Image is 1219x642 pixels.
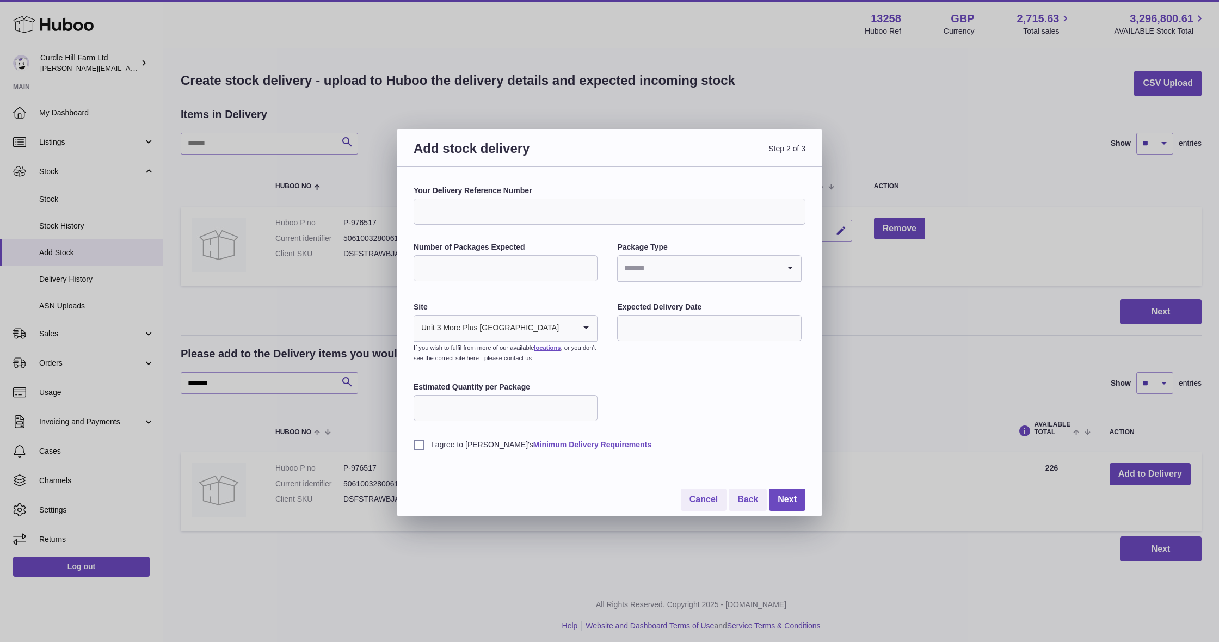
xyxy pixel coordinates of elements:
[414,316,559,341] span: Unit 3 More Plus [GEOGRAPHIC_DATA]
[414,140,609,170] h3: Add stock delivery
[534,344,561,351] a: locations
[414,316,597,342] div: Search for option
[414,440,805,450] label: I agree to [PERSON_NAME]'s
[769,489,805,511] a: Next
[729,489,767,511] a: Back
[617,242,801,252] label: Package Type
[618,256,801,282] div: Search for option
[414,302,598,312] label: Site
[681,489,727,511] a: Cancel
[559,316,575,341] input: Search for option
[533,440,651,449] a: Minimum Delivery Requirements
[618,256,779,281] input: Search for option
[414,186,805,196] label: Your Delivery Reference Number
[609,140,805,170] span: Step 2 of 3
[414,344,596,361] small: If you wish to fulfil from more of our available , or you don’t see the correct site here - pleas...
[414,382,598,392] label: Estimated Quantity per Package
[414,242,598,252] label: Number of Packages Expected
[617,302,801,312] label: Expected Delivery Date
